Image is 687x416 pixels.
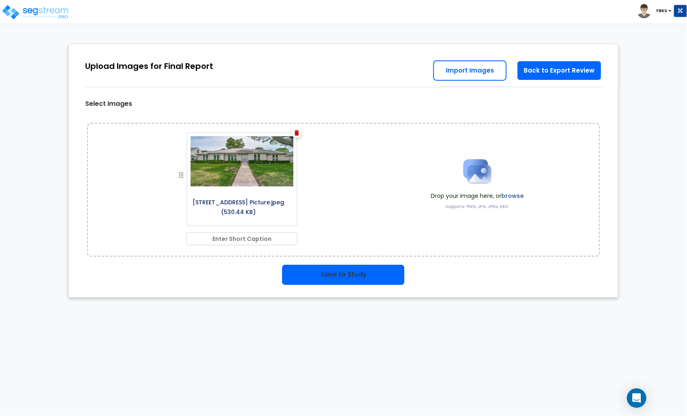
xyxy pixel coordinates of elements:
button: Save to Study [282,265,404,285]
div: Upload Images for Final Report [85,60,213,72]
label: Supports: PNG, JPG, JPEG, HEIC [445,204,509,210]
span: Drop your image here, or [431,192,524,200]
b: FBKS [657,8,668,14]
div: Open Intercom Messenger [627,388,646,408]
a: Import Images [433,60,507,81]
img: Vector.png [295,130,299,136]
img: drag handle [176,170,186,180]
img: avatar.png [637,4,651,18]
img: logo_pro_r.png [1,4,70,20]
input: Enter Short Caption [186,232,297,245]
img: Upload Icon [457,151,498,192]
label: Select Images [85,99,132,109]
a: Back to Export Review [517,60,602,81]
label: browse [501,192,524,200]
p: [STREET_ADDRESS] Picture.jpeg (530.44 KB) [187,195,289,217]
img: 2Q== [187,133,297,190]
